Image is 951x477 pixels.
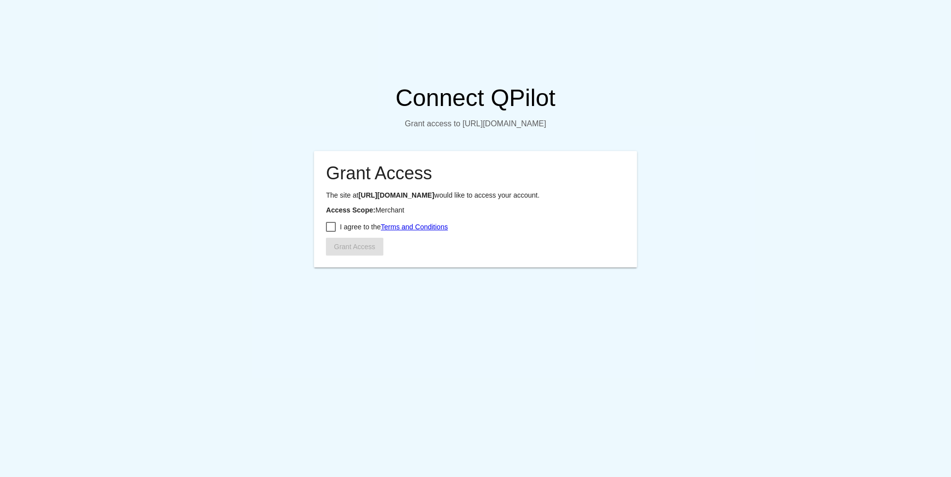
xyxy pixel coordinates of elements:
p: The site at would like to access your account. [326,191,625,199]
strong: Access Scope: [326,206,375,214]
h1: Connect QPilot [314,84,636,111]
h2: Grant Access [326,163,625,184]
span: I agree to the [340,221,448,233]
strong: [URL][DOMAIN_NAME] [359,191,434,199]
p: Grant access to [URL][DOMAIN_NAME] [314,119,636,128]
p: Merchant [326,206,625,214]
a: Terms and Conditions [381,223,448,231]
button: Grant Access [326,238,383,256]
span: Grant Access [334,243,375,251]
